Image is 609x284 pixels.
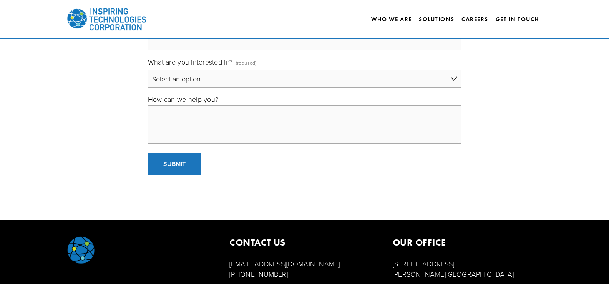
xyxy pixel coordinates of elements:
span: What are you interested in? [148,57,232,66]
a: [EMAIL_ADDRESS][DOMAIN_NAME] [229,259,340,269]
span: (required) [236,57,257,68]
p: [STREET_ADDRESS] [PERSON_NAME][GEOGRAPHIC_DATA] [393,259,543,279]
strong: CONTACT US [229,237,285,248]
select: What are you interested in? [148,70,461,88]
span: Submit [163,159,186,168]
span: How can we help you? [148,95,218,104]
a: Get In Touch [496,13,539,26]
button: SubmitSubmit [148,153,201,175]
a: Solutions [419,16,455,23]
a: [PHONE_NUMBER] [229,269,288,279]
img: ITC-Globe_CMYK.png [66,236,95,264]
strong: OUR OFFICE [393,237,446,248]
a: Careers [461,13,488,26]
a: Who We Are [371,13,412,26]
img: Inspiring Technologies Corp – A Building Technologies Company [66,2,147,37]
